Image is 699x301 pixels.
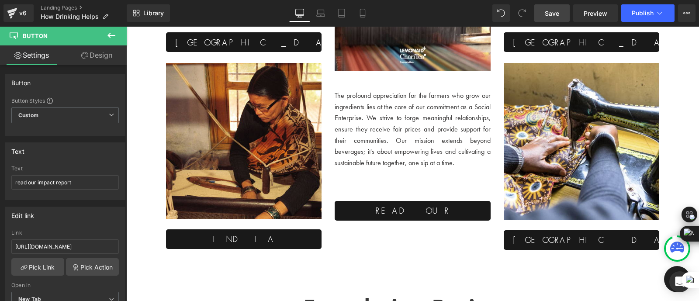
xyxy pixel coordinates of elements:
a: read our impact report [208,175,364,194]
span: [GEOGRAPHIC_DATA] [49,10,221,22]
a: Mobile [352,4,373,22]
a: india [40,203,196,223]
a: [GEOGRAPHIC_DATA] [377,6,533,26]
a: Tablet [331,4,352,22]
a: Landing Pages [41,4,127,11]
span: How Drinking Helps [41,13,99,20]
span: Save [545,9,559,18]
a: [GEOGRAPHIC_DATA] [40,6,196,26]
div: Text [11,166,119,172]
span: india [87,207,148,218]
a: Desktop [289,4,310,22]
div: Link [11,230,119,236]
a: Pick Action [66,258,119,276]
span: Publish [632,10,654,17]
span: Foundation Projects. [177,266,396,298]
a: [GEOGRAPHIC_DATA] [377,204,533,224]
span: Button [23,32,48,39]
div: Button Styles [11,97,119,104]
span: [GEOGRAPHIC_DATA] [387,10,558,22]
span: Preview [584,9,607,18]
input: https://your-shop.myshopify.com [11,239,119,254]
span: Library [143,9,164,17]
a: Preview [573,4,618,22]
a: Pick Link [11,258,64,276]
a: Laptop [310,4,331,22]
button: Publish [621,4,675,22]
b: Custom [18,112,38,119]
div: Edit link [11,207,35,219]
span: . We strive to forge meaningful relationships, ensure they receive fair prices and provide suppor... [208,87,364,141]
div: Open in [11,282,119,288]
a: Design [65,45,128,65]
a: v6 [3,4,34,22]
button: Undo [492,4,510,22]
span: The profound appreciation for the farmers who grow our ingredients lies a [208,65,364,85]
button: Redo [513,4,531,22]
div: Button [11,74,31,86]
button: More [678,4,696,22]
a: New Library [127,4,170,22]
span: read our impact report [230,179,343,203]
div: Open Intercom Messenger [669,271,690,292]
div: Text [11,143,24,155]
span: t the core of our commitment as a Social Enterprise [208,76,364,97]
div: v6 [17,7,28,19]
span: [GEOGRAPHIC_DATA] [387,208,558,219]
